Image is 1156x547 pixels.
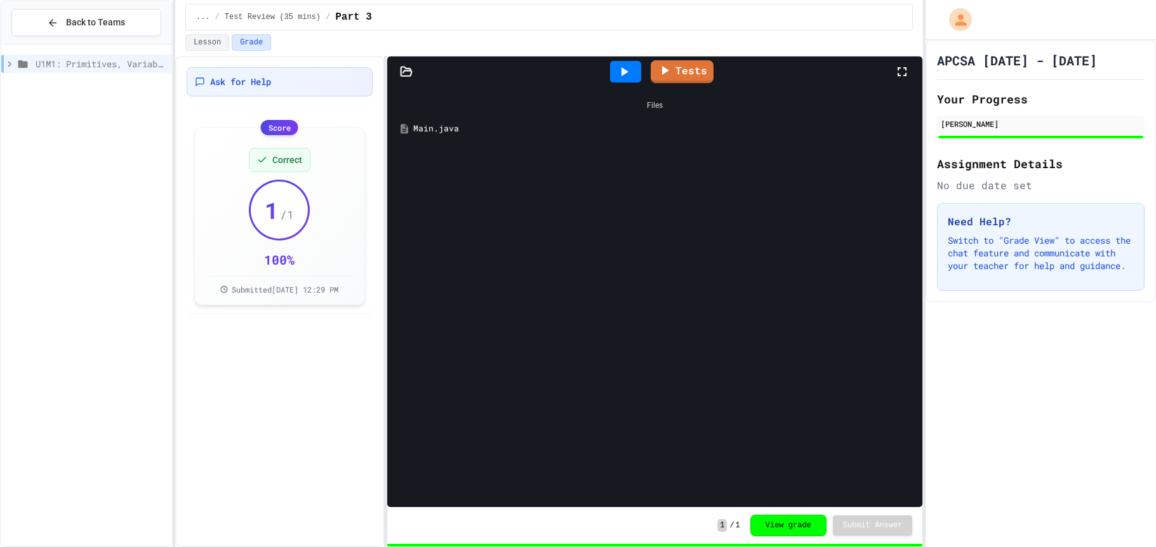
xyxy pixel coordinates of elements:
[937,178,1145,193] div: No due date set
[225,12,321,22] span: Test Review (35 mins)
[651,60,714,83] a: Tests
[937,155,1145,173] h2: Assignment Details
[413,122,915,135] div: Main.java
[215,12,220,22] span: /
[736,520,740,531] span: 1
[326,12,330,22] span: /
[729,520,734,531] span: /
[335,10,372,25] span: Part 3
[11,9,161,36] button: Back to Teams
[272,154,302,166] span: Correct
[36,57,166,70] span: U1M1: Primitives, Variables, Basic I/O
[937,90,1145,108] h2: Your Progress
[280,206,294,223] span: / 1
[948,234,1134,272] p: Switch to "Grade View" to access the chat feature and communicate with your teacher for help and ...
[937,51,1097,69] h1: APCSA [DATE] - [DATE]
[185,34,229,51] button: Lesson
[232,284,338,294] span: Submitted [DATE] 12:29 PM
[394,93,917,117] div: Files
[948,214,1134,229] h3: Need Help?
[210,76,271,88] span: Ask for Help
[941,118,1141,129] div: [PERSON_NAME]
[717,519,727,532] span: 1
[750,515,827,536] button: View grade
[264,251,295,268] div: 100 %
[936,5,975,34] div: My Account
[232,34,271,51] button: Grade
[265,197,279,223] span: 1
[66,16,125,29] span: Back to Teams
[833,515,913,536] button: Submit Answer
[261,120,298,135] div: Score
[196,12,210,22] span: ...
[843,520,903,531] span: Submit Answer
